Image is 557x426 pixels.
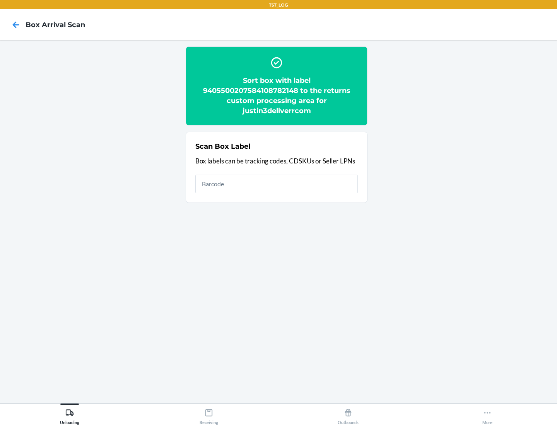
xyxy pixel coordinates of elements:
[60,405,79,425] div: Unloading
[195,76,358,116] h2: Sort box with label 9405500207584108782148 to the returns custom processing area for justin3deliv...
[200,405,218,425] div: Receiving
[26,20,85,30] h4: Box Arrival Scan
[195,175,358,193] input: Barcode
[482,405,492,425] div: More
[418,404,557,425] button: More
[195,141,250,151] h2: Scan Box Label
[338,405,359,425] div: Outbounds
[139,404,278,425] button: Receiving
[195,156,358,166] p: Box labels can be tracking codes, CDSKUs or Seller LPNs
[269,2,288,9] p: TST_LOG
[278,404,418,425] button: Outbounds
